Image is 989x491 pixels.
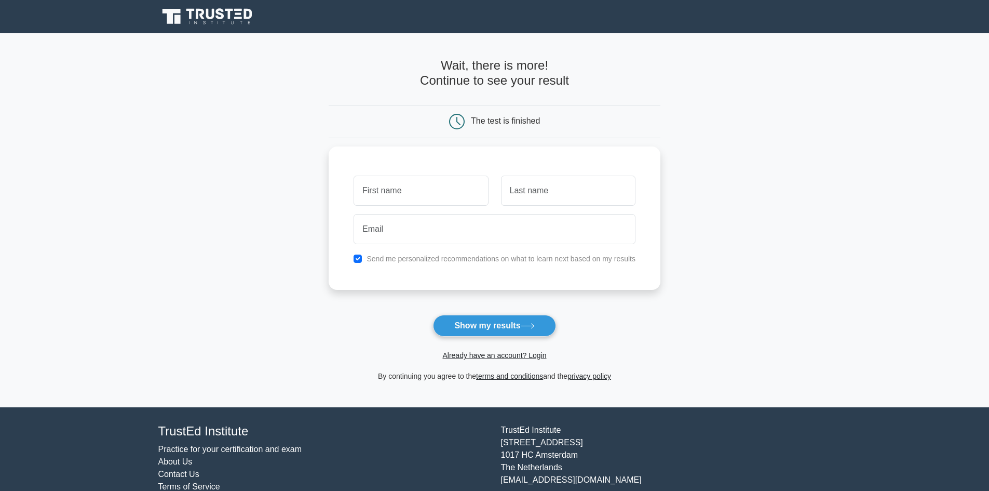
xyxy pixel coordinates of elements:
h4: TrustEd Institute [158,424,489,439]
a: Already have an account? Login [442,351,546,360]
label: Send me personalized recommendations on what to learn next based on my results [367,255,635,263]
a: About Us [158,457,193,466]
a: Terms of Service [158,482,220,491]
button: Show my results [433,315,556,337]
a: Practice for your certification and exam [158,445,302,454]
a: Contact Us [158,470,199,479]
h4: Wait, there is more! Continue to see your result [329,58,660,88]
input: First name [354,176,488,206]
input: Last name [501,176,635,206]
div: By continuing you agree to the and the [322,370,667,382]
a: privacy policy [567,372,611,380]
input: Email [354,214,635,244]
div: The test is finished [471,116,540,125]
a: terms and conditions [476,372,543,380]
